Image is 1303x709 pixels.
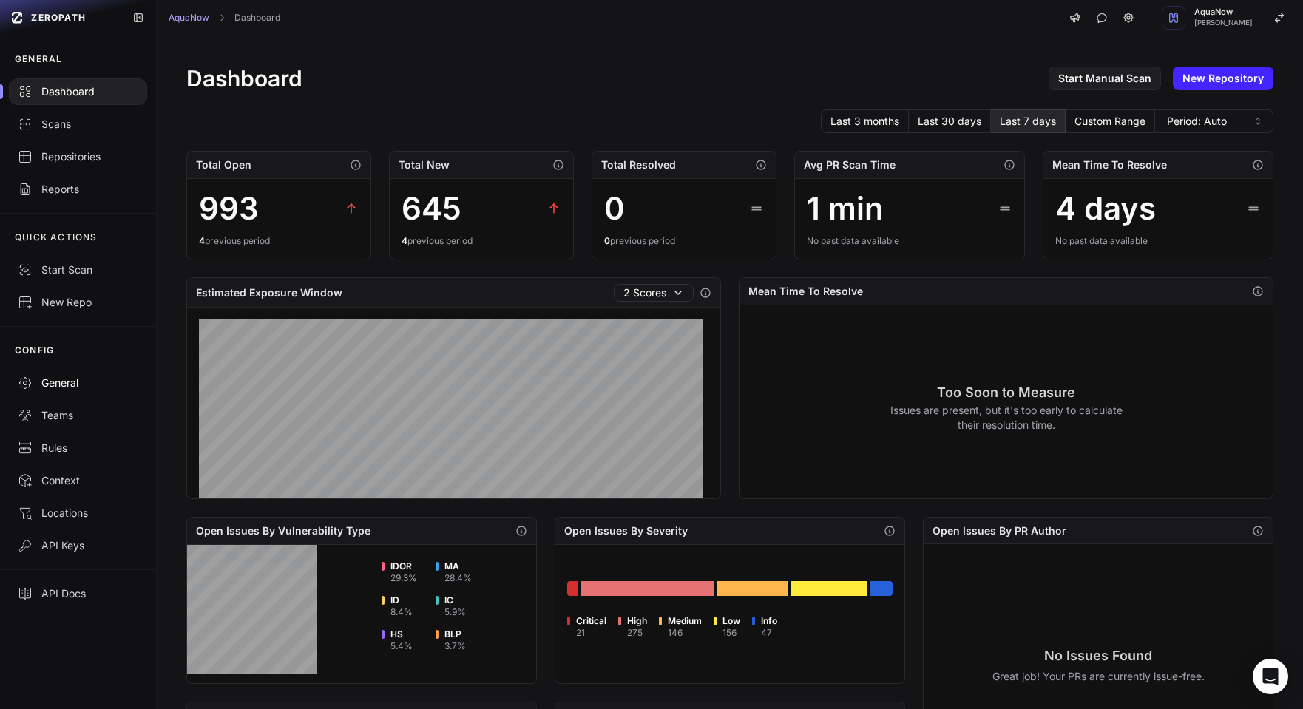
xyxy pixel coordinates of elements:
[15,53,62,65] p: GENERAL
[390,594,413,606] span: ID
[668,627,702,639] div: 146
[1252,115,1264,127] svg: caret sort,
[1055,191,1156,226] div: 4 days
[18,376,138,390] div: General
[1173,67,1273,90] a: New Repository
[564,523,688,538] h2: Open Issues By Severity
[169,12,280,24] nav: breadcrumb
[604,191,625,226] div: 0
[402,235,407,246] span: 4
[399,157,450,172] h2: Total New
[870,581,893,596] div: Go to issues list
[1167,114,1227,129] span: Period: Auto
[390,560,417,572] span: IDOR
[604,235,610,246] span: 0
[601,157,676,172] h2: Total Resolved
[234,12,280,24] a: Dashboard
[169,12,209,24] a: AquaNow
[199,235,359,247] div: previous period
[15,231,98,243] p: QUICK ACTIONS
[18,149,138,164] div: Repositories
[18,441,138,455] div: Rules
[576,627,606,639] div: 21
[18,586,138,601] div: API Docs
[196,523,370,538] h2: Open Issues By Vulnerability Type
[722,627,740,639] div: 156
[444,628,466,640] span: BLP
[1194,8,1253,16] span: AquaNow
[761,627,777,639] div: 47
[1253,659,1288,694] div: Open Intercom Messenger
[390,640,413,652] div: 5.4 %
[581,581,714,596] div: Go to issues list
[444,572,472,584] div: 28.4 %
[717,581,788,596] div: Go to issues list
[748,284,863,299] h2: Mean Time To Resolve
[196,157,251,172] h2: Total Open
[18,295,138,310] div: New Repo
[668,615,702,627] span: Medium
[991,109,1066,133] button: Last 7 days
[1052,157,1167,172] h2: Mean Time To Resolve
[444,606,466,618] div: 5.9 %
[15,345,54,356] p: CONFIG
[444,640,466,652] div: 3.7 %
[199,235,205,246] span: 4
[933,523,1066,538] h2: Open Issues By PR Author
[722,615,740,627] span: Low
[402,235,561,247] div: previous period
[807,191,884,226] div: 1 min
[992,645,1205,666] h3: No Issues Found
[576,615,606,627] span: Critical
[567,581,578,596] div: Go to issues list
[821,109,909,133] button: Last 3 months
[1194,19,1253,27] span: [PERSON_NAME]
[890,403,1123,432] p: Issues are present, but it's too early to calculate their resolution time.
[444,560,472,572] span: MA
[18,408,138,423] div: Teams
[1049,67,1161,90] a: Start Manual Scan
[199,191,259,226] div: 993
[444,594,466,606] span: IC
[604,235,764,247] div: previous period
[18,117,138,132] div: Scans
[18,538,138,553] div: API Keys
[31,12,86,24] span: ZEROPATH
[6,6,121,30] a: ZEROPATH
[196,285,342,300] h2: Estimated Exposure Window
[18,506,138,520] div: Locations
[807,235,1012,247] div: No past data available
[761,615,777,627] span: Info
[18,473,138,488] div: Context
[890,382,1123,403] h3: Too Soon to Measure
[627,627,647,639] div: 275
[614,284,694,302] button: 2 Scores
[627,615,647,627] span: High
[18,182,138,197] div: Reports
[1055,235,1261,247] div: No past data available
[18,84,138,99] div: Dashboard
[390,628,413,640] span: HS
[186,65,302,92] h1: Dashboard
[1066,109,1155,133] button: Custom Range
[390,606,413,618] div: 8.4 %
[217,13,227,23] svg: chevron right,
[804,157,896,172] h2: Avg PR Scan Time
[909,109,991,133] button: Last 30 days
[390,572,417,584] div: 29.3 %
[18,262,138,277] div: Start Scan
[992,669,1205,684] p: Great job! Your PRs are currently issue-free.
[402,191,461,226] div: 645
[791,581,867,596] div: Go to issues list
